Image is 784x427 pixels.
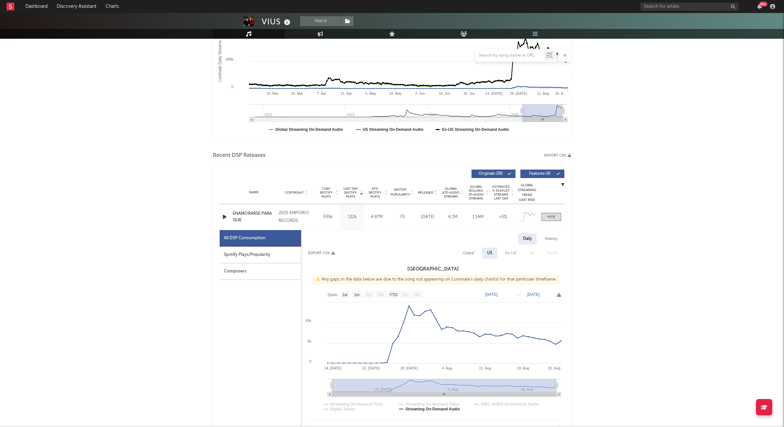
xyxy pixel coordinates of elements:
[327,293,338,297] text: Zoom
[366,293,372,297] text: 3m
[641,3,738,11] input: Search for artists
[266,91,279,95] text: 10. Mar
[485,292,498,297] text: [DATE]
[231,85,233,89] text: 0
[527,292,540,297] text: [DATE]
[300,16,341,26] button: Track
[279,209,314,225] div: 2025 EMPORIO RECORDS
[391,214,414,220] div: 70
[366,187,384,199] span: ATD Spotify Plays
[378,293,384,297] text: 6m
[308,251,335,255] button: Export CSV
[510,91,527,95] text: 28. [DATE]
[262,16,292,27] div: VIUS
[305,319,311,323] text: 10k
[544,154,571,158] button: Export CSV
[492,214,514,220] div: <5%
[317,214,339,220] div: 935k
[463,249,474,257] div: Global
[476,172,506,176] span: Originals ( 38 )
[518,233,537,244] div: Daily
[540,233,563,244] div: Weekly
[220,263,301,280] div: Composers
[285,191,304,195] span: Copyright
[224,234,266,242] div: All DSP Consumption
[362,366,380,370] text: 21. [DATE]
[366,214,387,220] div: 4.87M
[487,249,492,257] div: US
[759,2,767,7] div: 99 +
[442,214,464,220] div: 6.1M
[324,366,341,370] text: 14. [DATE]
[415,91,425,95] text: 2. Jun
[517,183,537,202] div: Global Streaming Trend (Last 60D)
[481,402,539,406] text: ISRC w/SES On-Demand Audio
[467,185,485,200] span: Global Rolling 7D Audio Streams
[363,127,424,132] text: US Streaming On-Demand Audio
[525,172,555,176] span: Features ( 4 )
[330,402,383,406] text: Streaming On-Demand Total
[517,366,529,370] text: 18. Aug
[309,359,311,363] text: 0
[492,185,510,200] span: Estimated % Playlist Streams Last Day
[317,187,335,199] span: 7 Day Spotify Plays
[342,214,363,220] div: 132k
[403,293,407,297] text: 1y
[555,91,567,95] text: 25. A…
[417,214,439,220] div: [DATE]
[233,211,275,223] a: ENAMORARSE PARA QUE
[275,127,343,132] text: Global Streaming On-Demand Audio
[391,187,410,197] span: Spotify Popularity
[312,275,560,284] div: Any gaps in the data below are due to the song not appearing on Luminate's daily chart(s) for tha...
[442,127,509,132] text: Ex-US Streaming On-Demand Audio
[342,187,359,199] span: Last Day Spotify Plays
[548,366,560,370] text: 25. Aug
[341,91,352,95] text: 21. Apr
[463,91,475,95] text: 30. Jun
[520,170,564,178] button: Features(4)
[301,265,564,273] h3: [GEOGRAPHIC_DATA]
[220,247,301,263] div: Spotify Plays/Popularity
[479,366,491,370] text: 11. Aug
[354,293,360,297] text: 1m
[439,91,450,95] text: 16. Jun
[467,214,489,220] div: 1.14M
[233,190,275,195] div: Name
[757,4,762,9] button: 99+
[442,366,452,370] text: 4. Aug
[405,402,459,406] text: Streaming On-Demand Video
[475,53,544,58] input: Search by song name or URL
[213,8,571,138] svg: Luminate Daily Consumption
[516,292,520,297] text: →
[307,339,311,343] text: 5k
[342,293,348,297] text: 1w
[220,230,301,247] div: All DSP Consumption
[405,407,460,411] text: Streaming On-Demand Audio
[418,191,433,195] span: Released
[317,91,327,95] text: 7. Apr
[291,91,303,95] text: 24. Mar
[218,40,222,82] text: Luminate Daily Streams
[415,293,419,297] text: All
[330,407,356,411] text: Digital Tracks
[389,91,402,95] text: 19. May
[472,170,515,178] button: Originals(38)
[400,366,418,370] text: 28. [DATE]
[213,152,266,159] span: Recent DSP Releases
[389,293,397,297] text: YTD
[537,91,549,95] text: 11. Aug
[442,187,460,199] span: Global ATD Audio Streams
[366,91,377,95] text: 5. May
[505,249,516,257] div: Ex-US
[485,91,502,95] text: 14. [DATE]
